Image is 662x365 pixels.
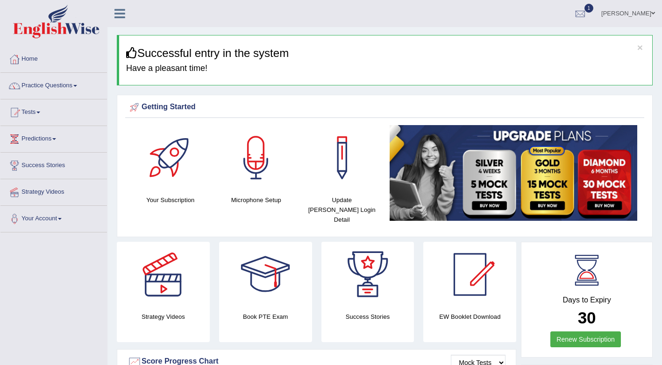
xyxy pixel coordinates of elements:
[321,312,414,322] h4: Success Stories
[126,64,645,73] h4: Have a pleasant time!
[117,312,210,322] h4: Strategy Videos
[0,99,107,123] a: Tests
[584,4,594,13] span: 1
[0,73,107,96] a: Practice Questions
[218,195,295,205] h4: Microphone Setup
[578,309,596,327] b: 30
[304,195,380,225] h4: Update [PERSON_NAME] Login Detail
[126,47,645,59] h3: Successful entry in the system
[0,153,107,176] a: Success Stories
[128,100,642,114] div: Getting Started
[0,206,107,229] a: Your Account
[390,125,638,221] img: small5.jpg
[423,312,516,322] h4: EW Booklet Download
[0,46,107,70] a: Home
[132,195,209,205] h4: Your Subscription
[637,42,643,52] button: ×
[550,331,621,347] a: Renew Subscription
[0,179,107,203] a: Strategy Videos
[219,312,312,322] h4: Book PTE Exam
[532,296,642,304] h4: Days to Expiry
[0,126,107,149] a: Predictions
